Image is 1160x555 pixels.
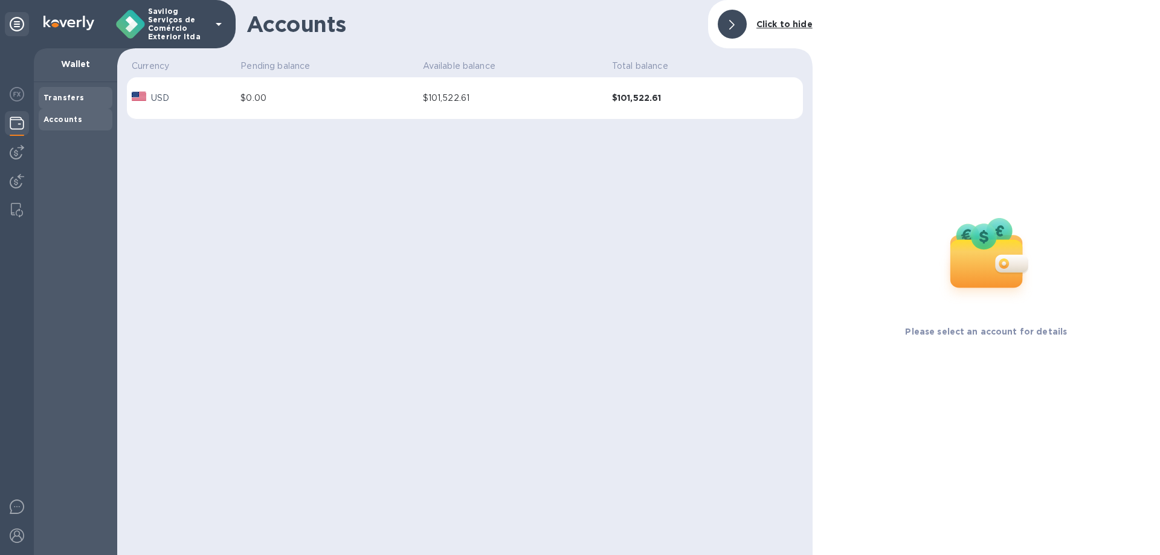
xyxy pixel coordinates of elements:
[756,19,813,29] b: Click to hide
[43,16,94,30] img: Logo
[43,115,82,124] b: Accounts
[148,7,208,41] p: Savilog Serviços de Comércio Exterior ltda
[43,58,108,70] p: Wallet
[423,60,602,72] p: Available balance
[151,92,169,104] p: USD
[240,60,413,72] p: Pending balance
[423,92,602,104] div: $101,522.61
[43,93,85,102] b: Transfers
[10,87,24,101] img: Foreign exchange
[240,92,413,104] div: $0.00
[5,12,29,36] div: Unpin categories
[612,60,753,72] p: Total balance
[132,60,231,72] p: Currency
[10,116,24,130] img: Wallets
[246,11,698,37] h1: Accounts
[612,92,753,104] b: $101,522.61
[905,327,1067,336] b: Please select an account for details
